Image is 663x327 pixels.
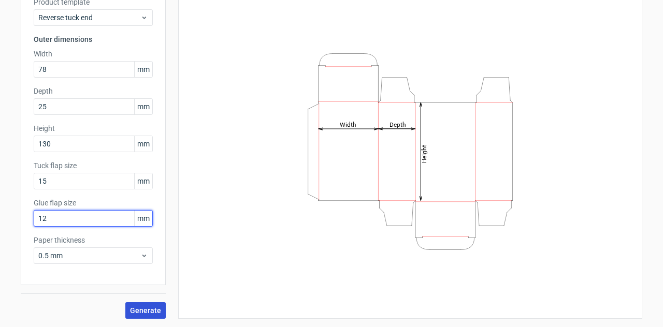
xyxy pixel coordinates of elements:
button: Generate [125,302,166,319]
label: Width [34,49,153,59]
label: Paper thickness [34,235,153,245]
label: Height [34,123,153,133]
span: Generate [130,307,161,314]
span: mm [134,62,152,77]
tspan: Width [340,121,356,128]
span: mm [134,99,152,114]
span: mm [134,211,152,226]
h3: Outer dimensions [34,34,153,44]
span: mm [134,173,152,189]
tspan: Depth [390,121,406,128]
label: Glue flap size [34,198,153,208]
span: 0.5 mm [38,250,140,261]
label: Depth [34,86,153,96]
span: Reverse tuck end [38,12,140,23]
span: mm [134,136,152,152]
label: Tuck flap size [34,160,153,171]
tspan: Height [421,144,428,162]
